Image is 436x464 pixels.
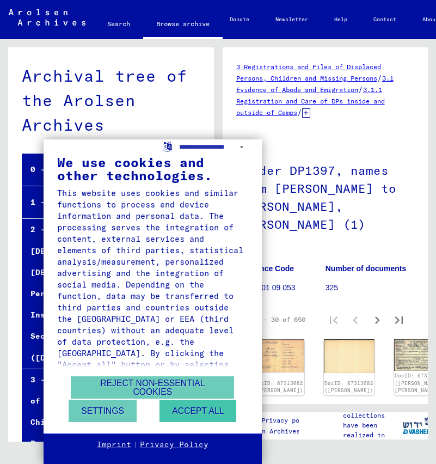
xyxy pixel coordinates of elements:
[69,400,137,422] button: Settings
[71,376,234,399] button: Reject non-essential cookies
[57,187,248,439] div: This website uses cookies and similar functions to process end device information and personal da...
[140,439,208,450] a: Privacy Policy
[57,156,248,182] div: We use cookies and other technologies.
[97,439,131,450] a: Imprint
[159,400,236,422] button: Accept all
